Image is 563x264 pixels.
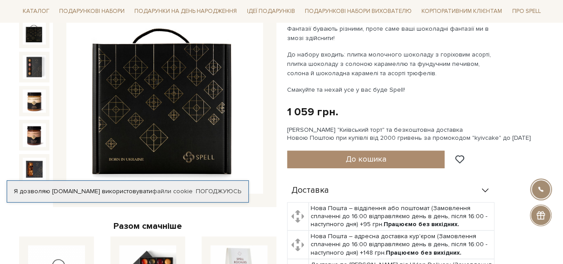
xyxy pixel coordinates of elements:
img: Подарунок Шоколадна фантазія [23,158,46,181]
td: Нова Пошта – відділення або поштомат (Замовлення сплаченні до 16:00 відправляємо день в день, піс... [308,202,494,231]
p: Фантазії бувають різними, проте саме ваші шоколадні фантазії ми в змозі здійснити! [287,24,496,43]
img: Подарунок Шоколадна фантазія [23,55,46,78]
b: Працюємо без вихідних. [384,220,459,228]
td: Нова Пошта – адресна доставка кур'єром (Замовлення сплаченні до 16:00 відправляємо день в день, п... [308,231,494,259]
a: файли cookie [152,187,193,195]
a: Про Spell [508,4,544,18]
a: Погоджуюсь [196,187,241,195]
img: Подарунок Шоколадна фантазія [23,123,46,146]
img: Подарунок Шоколадна фантазія [23,21,46,45]
a: Ідеї подарунків [243,4,298,18]
img: Подарунок Шоколадна фантазія [23,89,46,113]
p: До набору входить: плитка молочного шоколаду з горіховим асорті, плитка шоколаду з солоною караме... [287,50,496,78]
b: Працюємо без вихідних. [386,249,462,256]
p: Смакуйте та нехай усе у вас буде Spell! [287,85,496,94]
a: Подарунки на День народження [131,4,240,18]
div: 1 059 грн. [287,105,338,119]
a: Подарункові набори вихователю [301,4,415,19]
a: Корпоративним клієнтам [418,4,506,19]
span: До кошика [345,154,386,164]
div: Я дозволяю [DOMAIN_NAME] використовувати [7,187,248,195]
div: [PERSON_NAME] "Київський торт" та безкоштовна доставка Новою Поштою при купівлі від 2000 гривень ... [287,126,544,142]
a: Подарункові набори [56,4,128,18]
button: До кошика [287,150,445,168]
a: Каталог [19,4,53,18]
span: Доставка [292,187,329,195]
div: Разом смачніше [19,220,276,232]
